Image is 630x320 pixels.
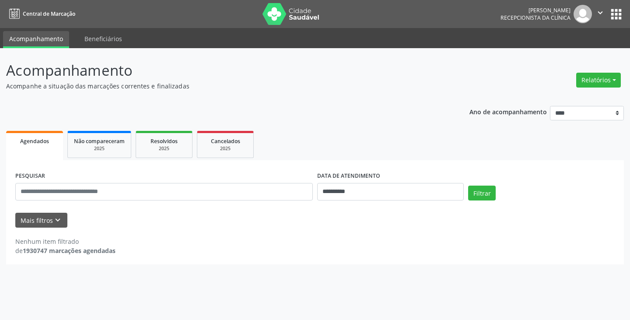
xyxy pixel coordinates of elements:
p: Acompanhamento [6,60,438,81]
i:  [595,8,605,18]
div: de [15,246,115,255]
strong: 1930747 marcações agendadas [23,246,115,255]
span: Cancelados [211,137,240,145]
p: Ano de acompanhamento [469,106,547,117]
span: Recepcionista da clínica [500,14,570,21]
div: Nenhum item filtrado [15,237,115,246]
button: Relatórios [576,73,621,88]
label: PESQUISAR [15,169,45,183]
i: keyboard_arrow_down [53,215,63,225]
img: img [574,5,592,23]
button: Mais filtroskeyboard_arrow_down [15,213,67,228]
div: 2025 [142,145,186,152]
span: Não compareceram [74,137,125,145]
div: 2025 [203,145,247,152]
a: Central de Marcação [6,7,75,21]
a: Acompanhamento [3,31,69,48]
span: Agendados [20,137,49,145]
span: Central de Marcação [23,10,75,18]
button:  [592,5,609,23]
button: Filtrar [468,186,496,200]
span: Resolvidos [150,137,178,145]
button: apps [609,7,624,22]
a: Beneficiários [78,31,128,46]
label: DATA DE ATENDIMENTO [317,169,380,183]
div: [PERSON_NAME] [500,7,570,14]
div: 2025 [74,145,125,152]
p: Acompanhe a situação das marcações correntes e finalizadas [6,81,438,91]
